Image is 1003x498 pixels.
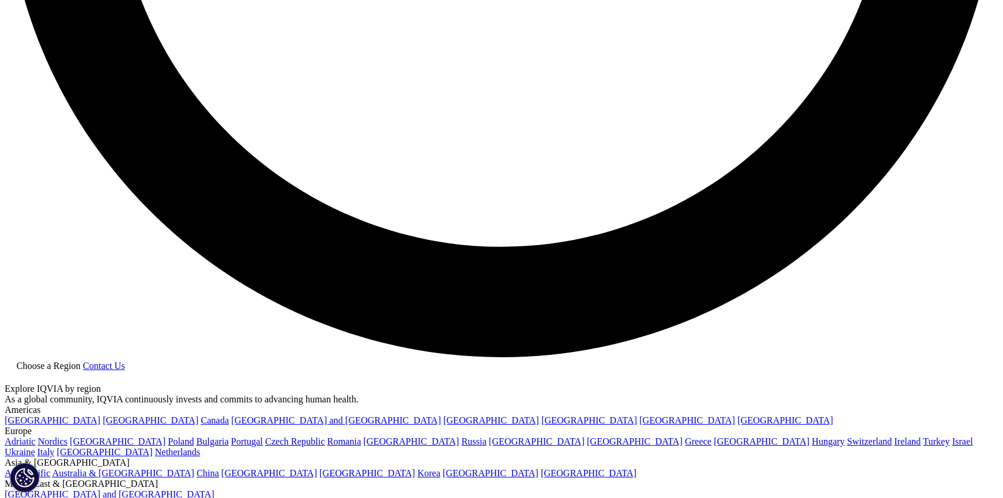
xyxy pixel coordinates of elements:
[16,361,80,371] span: Choose a Region
[83,361,125,371] a: Contact Us
[952,436,973,446] a: Israel
[57,447,153,457] a: [GEOGRAPHIC_DATA]
[5,426,998,436] div: Europe
[327,436,361,446] a: Romania
[5,384,998,394] div: Explore IQVIA by region
[443,468,538,478] a: [GEOGRAPHIC_DATA]
[231,436,263,446] a: Portugal
[5,415,100,425] a: [GEOGRAPHIC_DATA]
[10,463,39,492] button: Cookies Settings
[52,468,194,478] a: Australia & [GEOGRAPHIC_DATA]
[418,468,440,478] a: Korea
[847,436,892,446] a: Switzerland
[70,436,165,446] a: [GEOGRAPHIC_DATA]
[462,436,487,446] a: Russia
[320,468,415,478] a: [GEOGRAPHIC_DATA]
[5,468,50,478] a: Asia Pacific
[155,447,200,457] a: Netherlands
[737,415,833,425] a: [GEOGRAPHIC_DATA]
[5,394,998,405] div: As a global community, IQVIA continuously invests and commits to advancing human health.
[196,468,219,478] a: China
[5,479,998,489] div: Middle East & [GEOGRAPHIC_DATA]
[38,447,55,457] a: Italy
[5,458,998,468] div: Asia & [GEOGRAPHIC_DATA]
[231,415,440,425] a: [GEOGRAPHIC_DATA] and [GEOGRAPHIC_DATA]
[265,436,325,446] a: Czech Republic
[812,436,845,446] a: Hungary
[443,415,539,425] a: [GEOGRAPHIC_DATA]
[221,468,317,478] a: [GEOGRAPHIC_DATA]
[587,436,683,446] a: [GEOGRAPHIC_DATA]
[103,415,198,425] a: [GEOGRAPHIC_DATA]
[364,436,459,446] a: [GEOGRAPHIC_DATA]
[489,436,584,446] a: [GEOGRAPHIC_DATA]
[923,436,950,446] a: Turkey
[894,436,921,446] a: Ireland
[541,468,636,478] a: [GEOGRAPHIC_DATA]
[38,436,67,446] a: Nordics
[5,447,35,457] a: Ukraine
[639,415,735,425] a: [GEOGRAPHIC_DATA]
[201,415,229,425] a: Canada
[685,436,711,446] a: Greece
[196,436,229,446] a: Bulgaria
[541,415,637,425] a: [GEOGRAPHIC_DATA]
[5,436,35,446] a: Adriatic
[168,436,194,446] a: Poland
[714,436,809,446] a: [GEOGRAPHIC_DATA]
[5,405,998,415] div: Americas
